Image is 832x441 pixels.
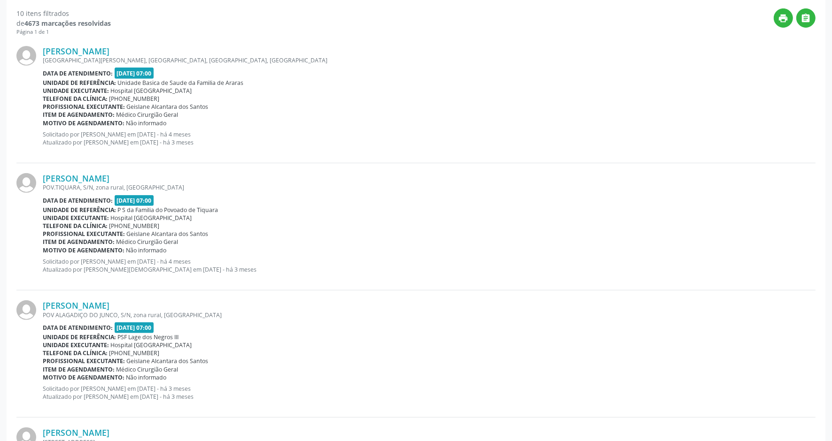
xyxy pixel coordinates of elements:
[43,46,109,56] a: [PERSON_NAME]
[43,373,124,381] b: Motivo de agendamento:
[43,230,125,238] b: Profissional executante:
[43,183,816,191] div: POV.TIQUARA, S/N, zona rural, [GEOGRAPHIC_DATA]
[127,230,209,238] span: Geislane Alcantara dos Santos
[16,173,36,193] img: img
[117,365,179,373] span: Médico Cirurgião Geral
[43,95,108,103] b: Telefone da clínica:
[43,341,109,349] b: Unidade executante:
[778,13,789,23] i: print
[43,69,113,77] b: Data de atendimento:
[796,8,816,28] button: 
[127,357,209,365] span: Geislane Alcantara dos Santos
[43,214,109,222] b: Unidade executante:
[43,385,816,401] p: Solicitado por [PERSON_NAME] em [DATE] - há 3 meses Atualizado por [PERSON_NAME] em [DATE] - há 3...
[43,79,116,87] b: Unidade de referência:
[43,103,125,111] b: Profissional executante:
[111,87,192,95] span: Hospital [GEOGRAPHIC_DATA]
[16,300,36,320] img: img
[43,222,108,230] b: Telefone da clínica:
[43,173,109,183] a: [PERSON_NAME]
[118,333,179,341] span: PSF Lage dos Negros III
[43,333,116,341] b: Unidade de referência:
[801,13,811,23] i: 
[115,68,154,78] span: [DATE] 07:00
[111,341,192,349] span: Hospital [GEOGRAPHIC_DATA]
[43,349,108,357] b: Telefone da clínica:
[43,206,116,214] b: Unidade de referência:
[43,87,109,95] b: Unidade executante:
[109,95,160,103] span: [PHONE_NUMBER]
[16,8,111,18] div: 10 itens filtrados
[118,206,218,214] span: P S da Familia do Povoado de Tiquara
[43,311,816,319] div: POV ALAGADIÇO DO JUNCO, S/N, zona rural, [GEOGRAPHIC_DATA]
[43,365,115,373] b: Item de agendamento:
[16,28,111,36] div: Página 1 de 1
[117,238,179,246] span: Médico Cirurgião Geral
[43,246,124,254] b: Motivo de agendamento:
[43,357,125,365] b: Profissional executante:
[109,222,160,230] span: [PHONE_NUMBER]
[43,111,115,119] b: Item de agendamento:
[43,56,816,64] div: [GEOGRAPHIC_DATA][PERSON_NAME], [GEOGRAPHIC_DATA], [GEOGRAPHIC_DATA], [GEOGRAPHIC_DATA]
[126,119,167,127] span: Não informado
[43,324,113,332] b: Data de atendimento:
[43,130,816,146] p: Solicitado por [PERSON_NAME] em [DATE] - há 4 meses Atualizado por [PERSON_NAME] em [DATE] - há 3...
[118,79,244,87] span: Unidade Basica de Saude da Familia de Araras
[43,300,109,311] a: [PERSON_NAME]
[115,322,154,333] span: [DATE] 07:00
[16,46,36,66] img: img
[43,427,109,438] a: [PERSON_NAME]
[24,19,111,28] strong: 4673 marcações resolvidas
[774,8,793,28] button: print
[115,195,154,206] span: [DATE] 07:00
[126,373,167,381] span: Não informado
[16,18,111,28] div: de
[43,119,124,127] b: Motivo de agendamento:
[111,214,192,222] span: Hospital [GEOGRAPHIC_DATA]
[43,238,115,246] b: Item de agendamento:
[43,258,816,274] p: Solicitado por [PERSON_NAME] em [DATE] - há 4 meses Atualizado por [PERSON_NAME][DEMOGRAPHIC_DATA...
[126,246,167,254] span: Não informado
[43,197,113,205] b: Data de atendimento:
[109,349,160,357] span: [PHONE_NUMBER]
[127,103,209,111] span: Geislane Alcantara dos Santos
[117,111,179,119] span: Médico Cirurgião Geral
